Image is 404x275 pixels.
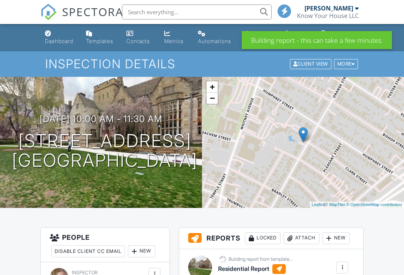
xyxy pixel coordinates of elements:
h1: Inspection Details [45,57,359,70]
div: Know Your House LLC [297,12,359,19]
div: New [322,232,350,244]
a: Settings [282,27,311,48]
a: Advanced [242,27,276,48]
a: Metrics [161,27,189,48]
a: Dashboard [42,27,77,48]
a: Contacts [123,27,155,48]
div: Dashboard [45,38,73,44]
div: Disable Client CC Email [51,245,125,257]
img: loading-93afd81d04378562ca97960a6d0abf470c8f8241ccf6a1b4da771bf876922d1b.gif [218,255,227,264]
div: | [310,202,404,208]
div: Client View [290,59,331,69]
a: © OpenStreetMap contributors [346,202,402,207]
span: SPECTORA [62,4,123,19]
div: New [128,245,155,257]
a: Leaflet [312,202,324,207]
div: More [334,59,358,69]
input: Search everything... [122,4,272,19]
div: Locked [245,232,281,244]
div: Attach [284,232,319,244]
h3: [DATE] 10:00 am - 11:30 am [40,114,162,124]
div: Metrics [164,38,184,44]
a: Support Center [317,27,362,48]
a: SPECTORA [40,10,123,26]
div: Building report from template... [229,256,293,262]
h3: Reports [179,228,363,249]
div: Building report - this can take a few minutes. [242,31,392,49]
div: Contacts [126,38,150,44]
div: Templates [86,38,113,44]
a: Zoom out [206,93,218,104]
div: [PERSON_NAME] [304,4,353,12]
img: The Best Home Inspection Software - Spectora [40,4,57,20]
a: Zoom in [206,81,218,93]
a: © MapTiler [325,202,345,207]
h3: People [41,228,169,262]
a: Templates [83,27,117,48]
h6: Residential Report [218,264,293,274]
div: Automations [198,38,231,44]
a: Automations (Basic) [195,27,235,48]
a: Client View [289,61,333,66]
h1: [STREET_ADDRESS] [GEOGRAPHIC_DATA] [12,131,198,171]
